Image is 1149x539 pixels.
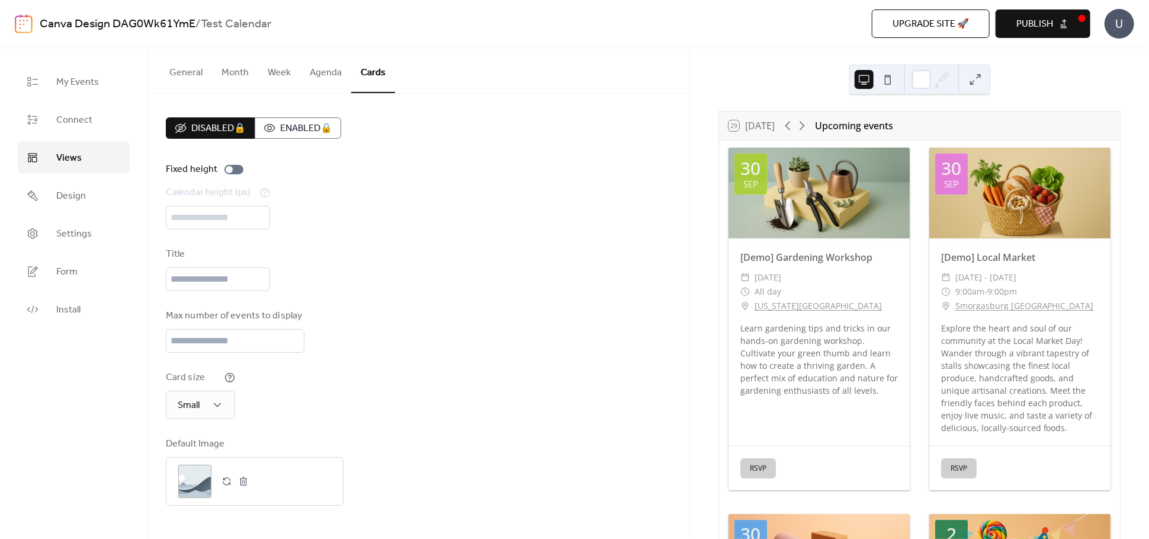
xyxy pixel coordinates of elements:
div: Card size [166,371,222,385]
div: 30 [741,160,761,177]
div: ​ [941,285,951,299]
span: - [984,285,987,299]
a: Install [18,294,130,326]
span: Install [56,303,81,317]
span: Small [178,396,200,414]
span: All day [755,285,781,299]
span: Upgrade site 🚀 [893,17,969,31]
span: My Events [56,75,99,90]
button: General [160,48,212,92]
a: Views [18,142,130,174]
span: Views [56,151,82,165]
div: Upcoming events [815,119,893,133]
b: Test Calendar [201,13,271,36]
a: My Events [18,66,130,98]
span: Publish [1016,17,1053,31]
button: Cards [351,48,395,93]
a: [US_STATE][GEOGRAPHIC_DATA] [755,299,882,313]
div: 30 [941,160,961,177]
div: ​ [740,299,750,313]
img: logo [15,14,33,33]
div: ​ [941,270,951,285]
div: Explore the heart and soul of our community at the Local Market Day! Wander through a vibrant tap... [929,322,1111,434]
span: [DATE] - [DATE] [955,270,1016,285]
span: Form [56,265,78,279]
div: ​ [740,285,750,299]
button: Week [258,48,300,92]
a: Form [18,256,130,288]
div: Title [166,247,268,261]
button: RSVP [740,458,776,479]
div: Default Image [166,437,341,451]
div: ​ [740,270,750,285]
a: Connect [18,104,130,136]
div: Sep [743,180,758,189]
span: Design [56,189,86,203]
a: Smorgasburg [GEOGRAPHIC_DATA] [955,299,1094,313]
span: Settings [56,227,92,241]
span: 9:00am [955,285,984,299]
b: / [195,13,201,36]
button: Upgrade site 🚀 [872,9,990,38]
a: Settings [18,218,130,250]
div: [Demo] Gardening Workshop [728,250,910,264]
button: RSVP [941,458,977,479]
div: ​ [941,299,951,313]
span: 9:00pm [987,285,1017,299]
div: Fixed height [166,162,217,177]
span: Connect [56,113,92,127]
div: [Demo] Local Market [929,250,1111,264]
div: Sep [944,180,959,189]
button: Agenda [300,48,351,92]
div: Max number of events to display [166,309,302,323]
a: Canva Design DAG0Wk61YmE [40,13,195,36]
button: Publish [996,9,1090,38]
div: Learn gardening tips and tricks in our hands-on gardening workshop. Cultivate your green thumb an... [728,322,910,397]
span: [DATE] [755,270,781,285]
a: Design [18,180,130,212]
button: Month [212,48,258,92]
div: ; [178,465,211,498]
div: U [1105,9,1134,39]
